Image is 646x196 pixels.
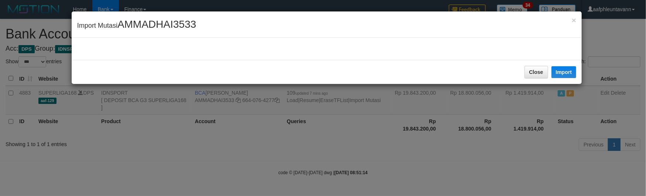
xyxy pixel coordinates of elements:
[77,22,196,29] span: Import Mutasi
[572,16,576,24] span: ×
[524,66,548,78] button: Close
[117,18,196,30] span: AMMADHAI3533
[572,16,576,24] button: Close
[551,66,577,78] button: Import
